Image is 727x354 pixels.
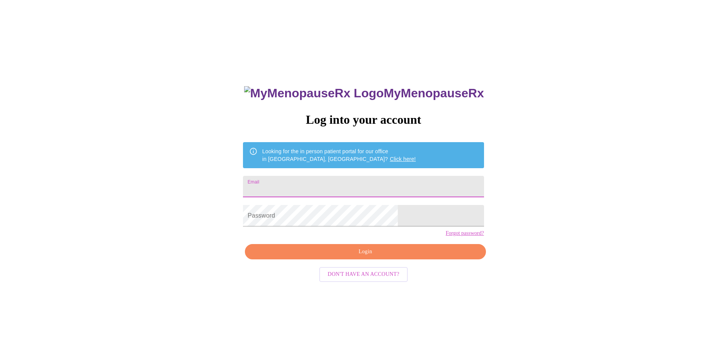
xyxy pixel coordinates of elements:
[262,144,416,166] div: Looking for the in person patient portal for our office in [GEOGRAPHIC_DATA], [GEOGRAPHIC_DATA]?
[254,247,477,257] span: Login
[446,230,484,236] a: Forgot password?
[243,113,484,127] h3: Log into your account
[319,267,408,282] button: Don't have an account?
[245,244,486,260] button: Login
[244,86,484,100] h3: MyMenopauseRx
[244,86,384,100] img: MyMenopauseRx Logo
[328,270,399,279] span: Don't have an account?
[317,270,410,277] a: Don't have an account?
[390,156,416,162] a: Click here!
